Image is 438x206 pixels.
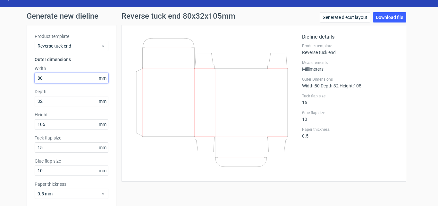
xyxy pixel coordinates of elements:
span: Reverse tuck end [38,43,101,49]
span: , Height : 105 [339,83,361,88]
label: Height [35,112,108,118]
h1: Generate new dieline [27,12,411,20]
span: mm [97,96,108,106]
a: Generate diecut layout [320,12,370,22]
h3: Outer dimensions [35,56,108,63]
span: mm [97,166,108,175]
span: mm [97,120,108,129]
label: Paper thickness [302,127,398,132]
label: Depth [35,88,108,95]
label: Product template [302,43,398,49]
label: Glue flap size [302,110,398,115]
span: 0.5 mm [38,191,101,197]
h2: Dieline details [302,33,398,41]
label: Outer Dimensions [302,77,398,82]
span: Width : 80 [302,83,320,88]
div: Reverse tuck end [302,43,398,55]
label: Measurements [302,60,398,65]
a: Download file [373,12,406,22]
label: Glue flap size [35,158,108,164]
span: , Depth : 32 [320,83,339,88]
h1: Reverse tuck end 80x32x105mm [122,12,235,20]
label: Product template [35,33,108,40]
label: Paper thickness [35,181,108,187]
span: mm [97,73,108,83]
div: Millimeters [302,60,398,72]
label: Tuck flap size [35,135,108,141]
div: 15 [302,94,398,105]
label: Tuck flap size [302,94,398,99]
span: mm [97,143,108,152]
div: 10 [302,110,398,122]
label: Width [35,65,108,72]
div: 0.5 [302,127,398,139]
